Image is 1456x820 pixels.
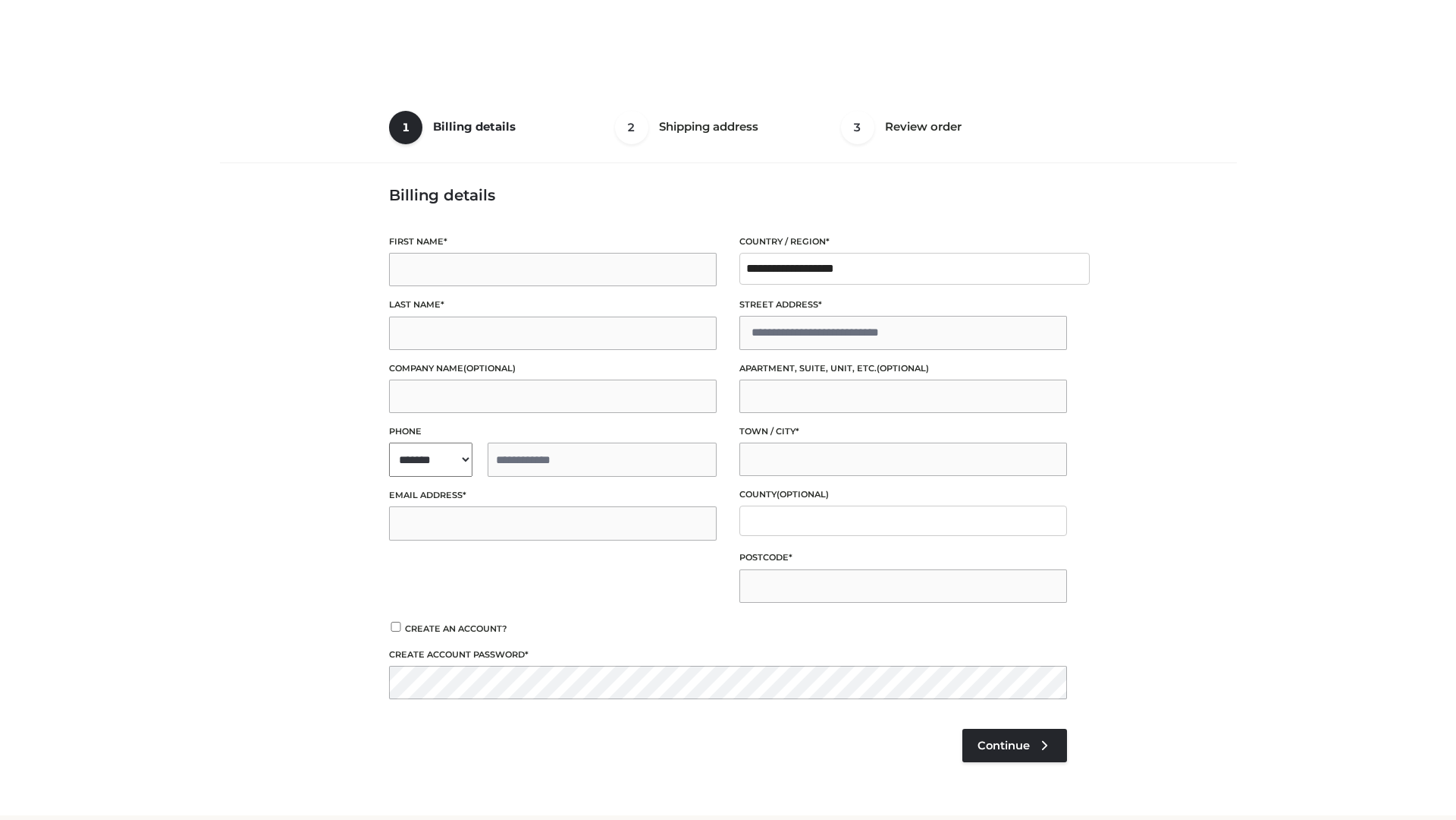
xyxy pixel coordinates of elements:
span: 2 [615,111,648,144]
span: 1 [389,111,422,144]
label: Town / City [739,424,1067,439]
label: County [739,487,1067,502]
h3: Billing details [389,186,1067,204]
label: Country / Region [739,235,1067,249]
label: Street address [739,298,1067,312]
label: Last name [389,298,717,312]
span: Continue [977,739,1030,752]
span: (optional) [463,363,516,374]
span: 3 [841,111,874,144]
input: Create an account? [389,622,403,632]
span: (optional) [777,489,829,500]
label: Email address [389,488,717,503]
label: Postcode [739,550,1067,565]
label: First name [389,235,717,249]
span: (optional) [877,363,929,374]
span: Review order [885,119,962,134]
label: Apartment, suite, unit, etc. [739,361,1067,376]
span: Create an account? [405,623,507,634]
label: Create account password [389,648,1067,662]
span: Shipping address [659,119,758,134]
span: Billing details [433,119,516,134]
label: Company name [389,361,717,376]
a: Continue [962,729,1067,762]
label: Phone [389,424,717,439]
